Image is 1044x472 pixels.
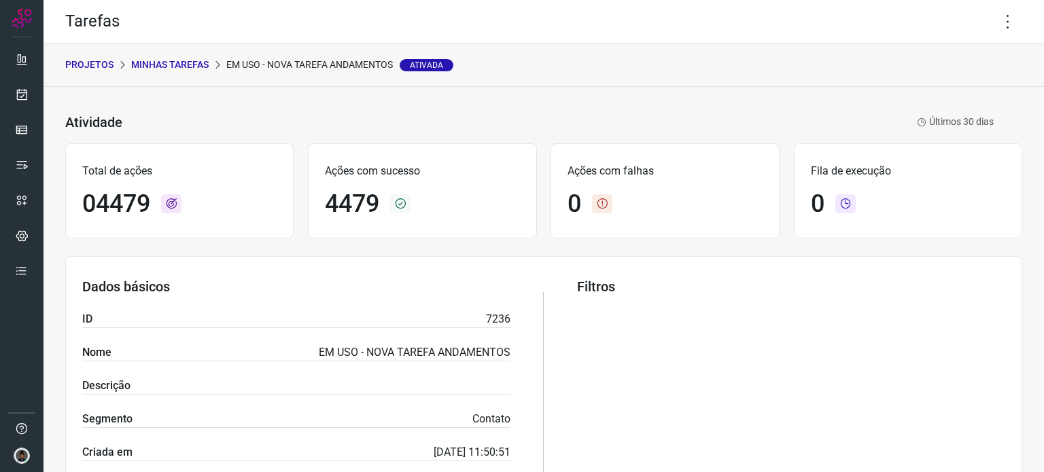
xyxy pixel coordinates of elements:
label: Nome [82,344,111,361]
h1: 0 [811,189,824,219]
label: ID [82,311,92,327]
h1: 0 [568,189,581,219]
p: Ações com sucesso [325,163,519,179]
h3: Atividade [65,114,122,130]
span: Ativada [400,59,453,71]
label: Descrição [82,378,130,394]
p: Contato [472,411,510,427]
h1: 04479 [82,189,150,219]
p: Total de ações [82,163,277,179]
p: [DATE] 11:50:51 [434,444,510,460]
p: Minhas Tarefas [131,58,209,72]
p: Últimos 30 dias [917,115,994,129]
img: Logo [12,8,32,29]
p: Fila de execução [811,163,1005,179]
label: Criada em [82,444,133,460]
h3: Dados básicos [82,278,510,295]
h1: 4479 [325,189,379,219]
p: Ações com falhas [568,163,762,179]
p: PROJETOS [65,58,114,72]
h3: Filtros [577,278,1005,295]
label: Segmento [82,411,133,427]
p: EM USO - NOVA TAREFA ANDAMENTOS [319,344,510,361]
p: EM USO - NOVA TAREFA ANDAMENTOS [226,58,453,72]
h2: Tarefas [65,12,120,31]
img: d44150f10045ac5288e451a80f22ca79.png [14,448,30,464]
p: 7236 [486,311,510,327]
